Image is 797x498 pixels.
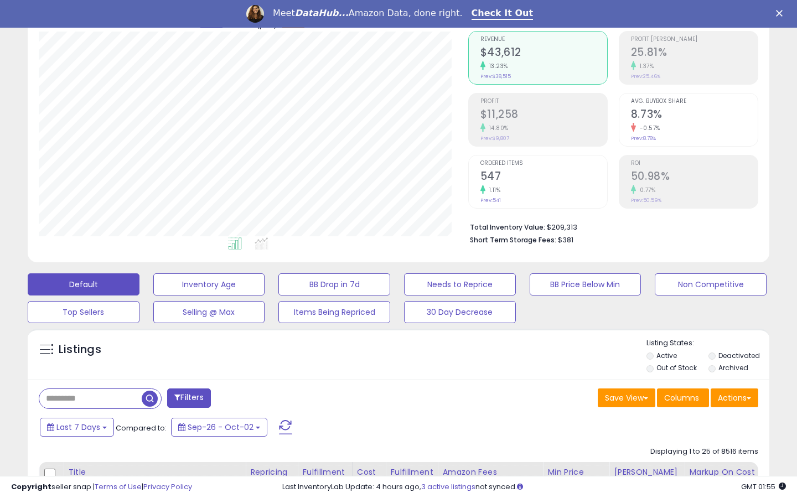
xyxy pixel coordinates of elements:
small: 1.11% [485,186,501,194]
h2: 25.81% [631,46,758,61]
label: Archived [718,363,748,372]
small: 1.37% [636,62,654,70]
small: Prev: $38,515 [480,73,511,80]
button: Actions [711,388,758,407]
strong: Copyright [11,481,51,492]
small: -0.57% [636,124,660,132]
h5: Listings [59,342,101,357]
span: Ordered Items [480,160,607,167]
small: 14.80% [485,124,509,132]
div: Last InventoryLab Update: 4 hours ago, not synced. [282,482,786,492]
h2: 8.73% [631,108,758,123]
button: Inventory Age [153,273,265,295]
button: BB Price Below Min [530,273,641,295]
button: Non Competitive [655,273,767,295]
button: 30 Day Decrease [404,301,516,323]
button: Last 7 Days [40,418,114,437]
b: Total Inventory Value: [470,222,545,232]
button: Selling @ Max [153,301,265,323]
button: Sep-26 - Oct-02 [171,418,267,437]
div: Close [776,10,787,17]
span: Compared to: [116,423,167,433]
label: Active [656,351,677,360]
span: Last 7 Days [56,422,100,433]
h2: $43,612 [480,46,607,61]
button: BB Drop in 7d [278,273,390,295]
small: Prev: 541 [480,197,501,204]
small: Prev: 25.46% [631,73,660,80]
label: Out of Stock [656,363,697,372]
a: Check It Out [472,8,534,20]
button: Filters [167,388,210,408]
span: Revenue [480,37,607,43]
span: Sep-26 - Oct-02 [188,422,253,433]
a: 3 active listings [421,481,475,492]
h2: 547 [480,170,607,185]
button: Columns [657,388,709,407]
small: Prev: 8.78% [631,135,656,142]
button: Default [28,273,139,295]
span: Revenue [308,22,337,29]
h2: 50.98% [631,170,758,185]
small: 0.77% [636,186,656,194]
span: 2025-10-10 01:55 GMT [741,481,786,492]
img: Profile image for Georgie [246,5,264,23]
span: Avg. Buybox Share [631,98,758,105]
span: $381 [558,235,573,245]
span: Revenue (prev) [226,22,277,29]
div: Meet Amazon Data, done right. [273,8,463,19]
span: Profit [PERSON_NAME] [631,37,758,43]
i: DataHub... [295,8,349,18]
a: Terms of Use [95,481,142,492]
span: ROI [631,160,758,167]
small: Prev: 50.59% [631,197,661,204]
small: Prev: $9,807 [480,135,509,142]
button: Top Sellers [28,301,139,323]
button: Needs to Reprice [404,273,516,295]
h2: $11,258 [480,108,607,123]
a: Privacy Policy [143,481,192,492]
p: Listing States: [646,338,770,349]
small: 13.23% [485,62,508,70]
div: seller snap | | [11,482,192,492]
button: Save View [598,388,655,407]
span: Columns [664,392,699,403]
li: $209,313 [470,220,750,233]
button: Items Being Repriced [278,301,390,323]
label: Deactivated [718,351,760,360]
div: Displaying 1 to 25 of 8516 items [650,447,758,457]
span: Profit [480,98,607,105]
b: Short Term Storage Fees: [470,235,556,245]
